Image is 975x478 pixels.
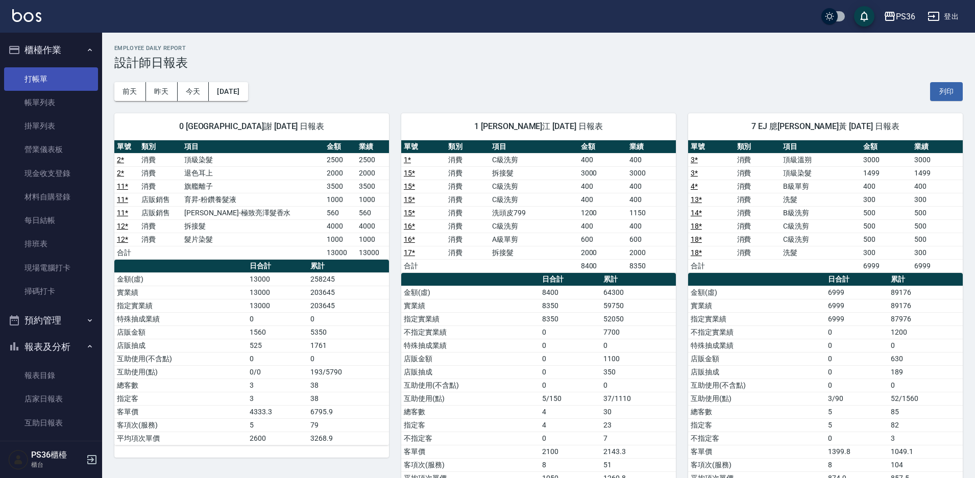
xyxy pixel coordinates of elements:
td: 3/90 [825,392,888,405]
td: 合計 [114,246,139,259]
td: 8350 [540,299,601,312]
td: 5 [825,405,888,418]
td: 拆接髮 [490,246,578,259]
td: 4333.3 [247,405,308,418]
td: A級單剪 [490,233,578,246]
td: 0 [825,432,888,445]
td: 客項次(服務) [114,418,247,432]
td: 600 [578,233,627,246]
td: 實業績 [688,299,825,312]
td: [PERSON_NAME]-極致亮澤髮香水 [182,206,324,219]
td: 600 [627,233,676,246]
td: 0 [888,379,963,392]
td: 6999 [825,286,888,299]
td: 13000 [247,286,308,299]
td: 52050 [601,312,676,325]
td: 13000 [247,272,308,286]
td: 1100 [601,352,676,365]
table: a dense table [401,140,676,273]
button: 今天 [178,82,209,101]
td: 8350 [627,259,676,272]
button: PS36 [880,6,919,27]
h2: Employee Daily Report [114,45,963,52]
td: 客單價 [401,445,540,458]
td: 13000 [247,299,308,312]
td: 1049.1 [888,445,963,458]
th: 金額 [578,140,627,154]
td: 客單價 [114,405,247,418]
td: 指定客 [688,418,825,432]
td: 400 [578,219,627,233]
td: C級洗剪 [781,233,861,246]
th: 金額 [861,140,912,154]
td: B級單剪 [781,180,861,193]
td: 400 [861,180,912,193]
a: 報表目錄 [4,364,98,387]
td: 消費 [446,233,490,246]
td: 0 [825,325,888,339]
td: 消費 [735,206,781,219]
td: 互助使用(點) [401,392,540,405]
td: 1399.8 [825,445,888,458]
td: C級洗剪 [490,219,578,233]
td: 8 [825,458,888,471]
td: 消費 [446,246,490,259]
td: 指定客 [114,392,247,405]
td: 300 [912,193,963,206]
td: 消費 [139,233,182,246]
td: 0 [540,365,601,379]
td: 消費 [139,180,182,193]
td: 7 [601,432,676,445]
td: 2500 [324,153,357,166]
td: 1000 [356,193,389,206]
th: 項目 [182,140,324,154]
td: 300 [912,246,963,259]
td: 5 [825,418,888,432]
td: 560 [324,206,357,219]
td: 630 [888,352,963,365]
td: 不指定實業績 [688,325,825,339]
td: 500 [912,233,963,246]
td: 52/1560 [888,392,963,405]
table: a dense table [114,260,389,445]
table: a dense table [688,140,963,273]
td: 消費 [446,193,490,206]
td: 13000 [356,246,389,259]
td: 300 [861,246,912,259]
td: B級洗剪 [781,206,861,219]
th: 業績 [356,140,389,154]
td: 特殊抽成業績 [688,339,825,352]
a: 互助排行榜 [4,435,98,458]
td: 店販銷售 [139,206,182,219]
td: 金額(虛) [401,286,540,299]
td: 500 [861,219,912,233]
td: 64300 [601,286,676,299]
td: C級洗剪 [781,219,861,233]
td: 89176 [888,299,963,312]
td: 193/5790 [308,365,389,379]
td: 0 [308,352,389,365]
td: 消費 [139,219,182,233]
td: 不指定客 [688,432,825,445]
td: 1150 [627,206,676,219]
td: 頂級溫朔 [781,153,861,166]
td: 0 [540,325,601,339]
td: 1499 [912,166,963,180]
a: 打帳單 [4,67,98,91]
td: 8 [540,458,601,471]
td: 實業績 [114,286,247,299]
span: 0 [GEOGRAPHIC_DATA]謝 [DATE] 日報表 [127,121,377,132]
td: 400 [627,219,676,233]
td: 2100 [540,445,601,458]
td: 消費 [446,166,490,180]
td: 特殊抽成業績 [114,312,247,325]
th: 業績 [912,140,963,154]
td: 拆接髮 [490,166,578,180]
td: 平均項次單價 [114,432,247,445]
td: 500 [912,206,963,219]
td: 2143.3 [601,445,676,458]
td: 1200 [888,325,963,339]
td: 消費 [735,166,781,180]
td: 0 [825,339,888,352]
td: 洗髮 [781,246,861,259]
